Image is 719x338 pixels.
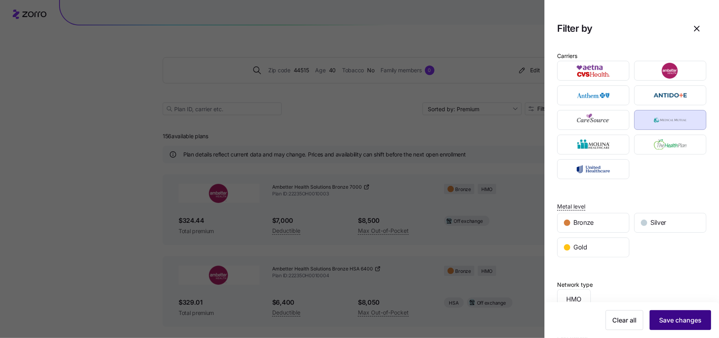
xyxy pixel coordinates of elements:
[573,242,587,252] span: Gold
[573,218,594,228] span: Bronze
[557,280,593,289] div: Network type
[557,203,585,211] span: Metal level
[567,294,582,304] span: HMO
[564,112,623,128] img: CareSource
[606,310,643,330] button: Clear all
[557,22,681,35] h1: Filter by
[641,137,700,153] img: The Health Plan
[641,63,700,79] img: Ambetter
[659,315,702,325] span: Save changes
[641,87,700,103] img: Antidote Health Plan
[564,63,623,79] img: Aetna CVS Health
[557,52,577,60] div: Carriers
[641,112,700,128] img: Medical Mutual
[564,161,623,177] img: UnitedHealthcare
[650,218,666,228] span: Silver
[564,137,623,153] img: Molina
[650,310,711,330] button: Save changes
[612,315,636,325] span: Clear all
[564,87,623,103] img: Anthem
